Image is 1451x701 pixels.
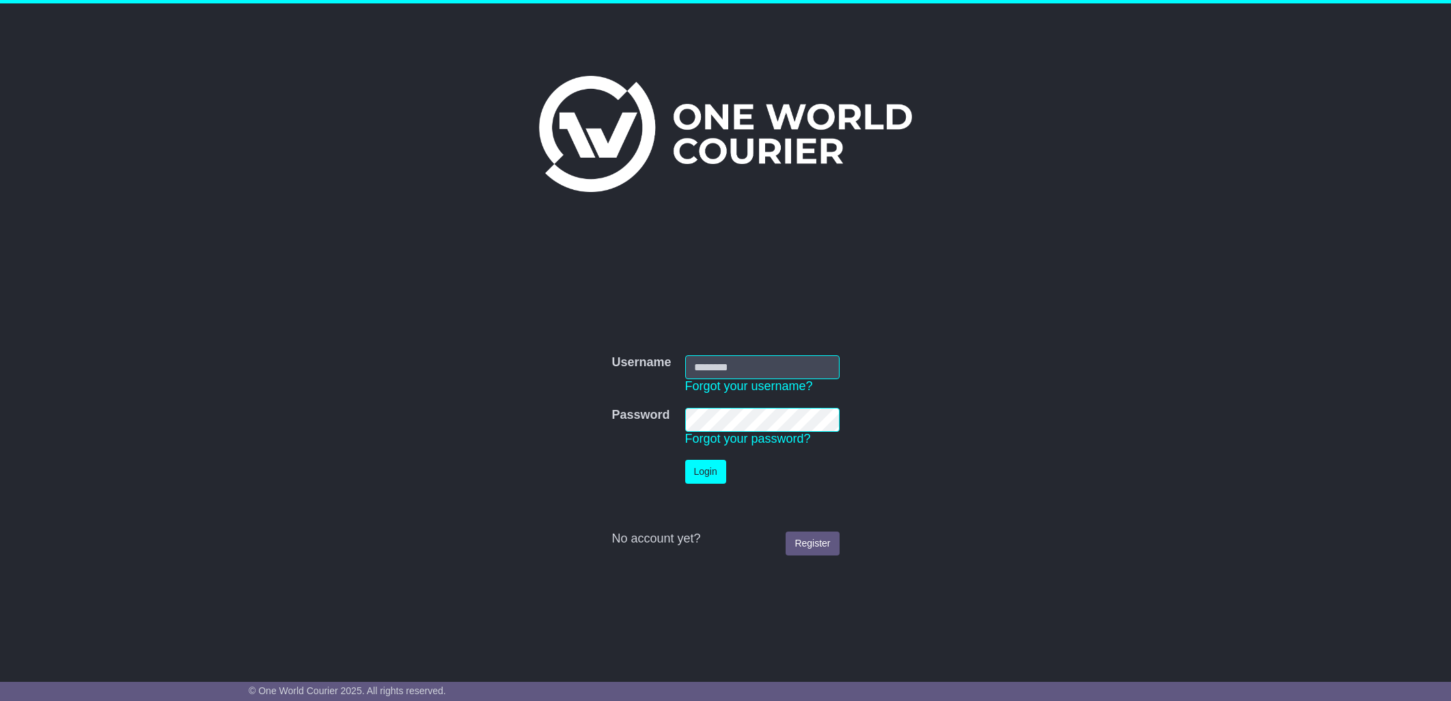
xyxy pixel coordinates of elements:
[786,532,839,555] a: Register
[685,379,813,393] a: Forgot your username?
[249,685,446,696] span: © One World Courier 2025. All rights reserved.
[539,76,912,192] img: One World
[611,408,669,423] label: Password
[685,432,811,445] a: Forgot your password?
[611,532,839,547] div: No account yet?
[685,460,726,484] button: Login
[611,355,671,370] label: Username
